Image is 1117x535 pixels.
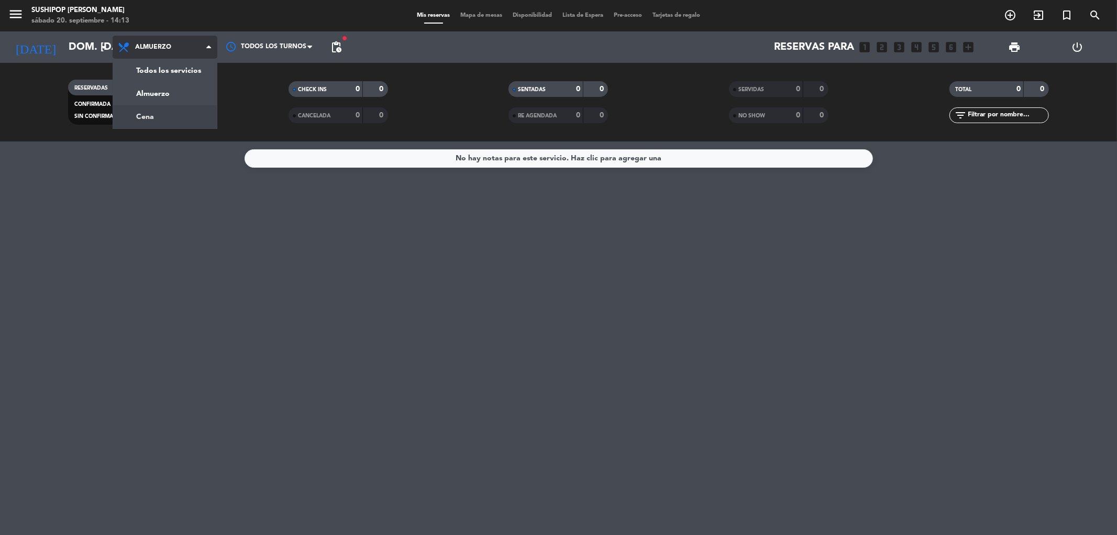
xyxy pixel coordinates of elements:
span: Mapa de mesas [455,13,507,18]
div: LOG OUT [1046,31,1109,63]
i: search [1089,9,1101,21]
span: SENTADAS [518,87,546,92]
strong: 0 [379,85,385,93]
i: add_circle_outline [1004,9,1016,21]
span: CHECK INS [298,87,327,92]
span: Lista de Espera [557,13,609,18]
span: SERVIDAS [738,87,764,92]
i: turned_in_not [1060,9,1073,21]
a: Cena [113,105,217,128]
i: looks_two [876,40,889,54]
i: looks_one [858,40,872,54]
span: Reservas para [775,41,855,53]
span: fiber_manual_record [341,35,348,41]
strong: 0 [820,112,826,119]
strong: 0 [576,112,580,119]
button: menu [8,6,24,26]
div: Sushipop [PERSON_NAME] [31,5,129,16]
strong: 0 [600,85,606,93]
strong: 0 [796,85,800,93]
i: looks_6 [945,40,958,54]
span: print [1008,41,1021,53]
span: CONFIRMADA [74,102,110,107]
span: RE AGENDADA [518,113,557,118]
strong: 0 [600,112,606,119]
i: add_box [962,40,976,54]
a: Almuerzo [113,82,217,105]
span: Almuerzo [135,43,171,51]
span: TOTAL [956,87,972,92]
i: looks_4 [910,40,924,54]
i: exit_to_app [1032,9,1045,21]
i: arrow_drop_down [97,41,110,53]
i: [DATE] [8,36,63,59]
input: Filtrar por nombre... [967,110,1048,121]
strong: 0 [1040,85,1046,93]
strong: 0 [356,85,360,93]
strong: 0 [796,112,800,119]
span: Pre-acceso [609,13,647,18]
i: filter_list [955,109,967,122]
span: pending_actions [330,41,342,53]
div: sábado 20. septiembre - 14:13 [31,16,129,26]
span: NO SHOW [738,113,765,118]
i: looks_5 [927,40,941,54]
strong: 0 [356,112,360,119]
i: power_settings_new [1071,41,1084,53]
div: No hay notas para este servicio. Haz clic para agregar una [456,152,661,165]
span: Disponibilidad [507,13,557,18]
strong: 0 [379,112,385,119]
strong: 0 [820,85,826,93]
span: Tarjetas de regalo [647,13,705,18]
span: SIN CONFIRMAR [74,114,116,119]
i: menu [8,6,24,22]
a: Todos los servicios [113,59,217,82]
strong: 0 [1016,85,1021,93]
span: RESERVADAS [74,85,108,91]
span: Mis reservas [412,13,455,18]
strong: 0 [576,85,580,93]
i: looks_3 [893,40,906,54]
span: CANCELADA [298,113,330,118]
